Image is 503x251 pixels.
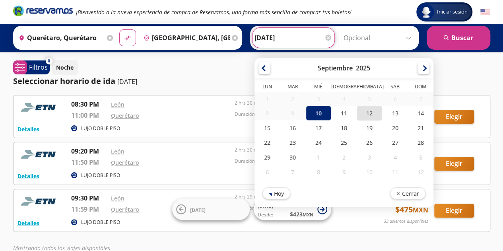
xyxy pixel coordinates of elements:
div: 30-Sep-25 [280,150,305,165]
span: $ 423 [290,210,313,218]
input: Buscar Destino [140,28,230,48]
div: 01-Sep-25 [254,92,280,106]
p: 11:50 PM [71,158,107,167]
p: 09:30 PM [71,193,107,203]
div: 07-Oct-25 [280,165,305,179]
div: 16-Sep-25 [280,121,305,135]
div: 09-Oct-25 [331,165,356,179]
div: 06-Oct-25 [254,165,280,179]
div: 08-Oct-25 [305,165,331,179]
th: Lunes [254,83,280,92]
p: Duración [235,158,355,165]
div: 12-Sep-25 [357,106,382,121]
p: Filtros [29,62,48,72]
button: Cerrar [390,187,425,199]
div: 05-Oct-25 [408,150,433,165]
p: Noche [56,63,74,72]
div: 04-Sep-25 [331,92,356,106]
div: 20-Sep-25 [382,121,408,135]
p: 11:00 PM [71,111,107,120]
div: 06-Sep-25 [382,92,408,106]
a: León [111,101,124,108]
div: 21-Sep-25 [408,121,433,135]
i: Brand Logo [13,5,73,17]
div: 24-Sep-25 [305,135,331,150]
div: 25-Sep-25 [331,135,356,150]
p: LUJO DOBLE PISO [81,125,120,132]
a: León [111,195,124,202]
p: 2 hrs 30 mins [235,146,355,154]
button: Hoy [262,187,290,199]
span: 0 [48,58,50,64]
div: 03-Sep-25 [305,92,331,106]
button: Elegir [434,157,474,171]
div: 22-Sep-25 [254,135,280,150]
p: Duración [235,111,355,118]
button: [DATE] [172,198,250,220]
div: 08-Sep-25 [254,106,280,120]
em: ¡Bienvenido a la nueva experiencia de compra de Reservamos, una forma más sencilla de comprar tus... [76,8,352,16]
span: [DATE] [190,206,206,213]
button: Elegir [434,110,474,124]
th: Miércoles [305,83,331,92]
button: Detalles [17,172,39,180]
a: Querétaro [111,206,139,213]
div: 27-Sep-25 [382,135,408,150]
th: Domingo [408,83,433,92]
div: 03-Oct-25 [357,150,382,165]
p: Seleccionar horario de ida [13,75,115,87]
a: Querétaro [111,159,139,166]
th: Jueves [331,83,356,92]
div: 28-Sep-25 [408,135,433,150]
input: Opcional [344,28,415,48]
div: 2025 [356,64,370,72]
img: RESERVAMOS [17,193,61,209]
div: 05-Sep-25 [357,92,382,106]
span: Iniciar sesión [434,8,471,16]
div: 17-Sep-25 [305,121,331,135]
div: 02-Sep-25 [280,92,305,106]
div: 11-Oct-25 [382,165,408,179]
p: 08:30 PM [71,99,107,109]
div: 07-Sep-25 [408,92,433,106]
img: RESERVAMOS [17,99,61,115]
p: 09:20 PM [71,146,107,156]
div: 01-Oct-25 [305,150,331,165]
button: Detalles [17,219,39,227]
div: 14-Sep-25 [408,106,433,121]
input: Buscar Origen [16,28,105,48]
a: Brand Logo [13,5,73,19]
div: 18-Sep-25 [331,121,356,135]
a: Querétaro [111,112,139,119]
th: Viernes [357,83,382,92]
img: RESERVAMOS [17,146,61,162]
div: 13-Sep-25 [382,106,408,121]
div: 15-Sep-25 [254,121,280,135]
div: 29-Sep-25 [254,150,280,165]
p: LUJO DOBLE PISO [81,219,120,226]
th: Sábado [382,83,408,92]
p: LUJO DOBLE PISO [81,172,120,179]
div: 10-Oct-25 [357,165,382,179]
button: Detalles [17,125,39,133]
div: 10-Sep-25 [305,106,331,121]
small: MXN [303,212,313,218]
div: 19-Sep-25 [357,121,382,135]
div: 09-Sep-25 [280,106,305,120]
input: Elegir Fecha [254,28,332,48]
button: Buscar [427,26,490,50]
th: Martes [280,83,305,92]
p: 33 asientos disponibles [384,218,428,225]
div: 02-Oct-25 [331,150,356,165]
p: 2 hrs 30 mins [235,99,355,107]
small: MXN [413,206,428,214]
span: $ 475 [395,204,428,216]
button: [DATE]Desde:$423MXN [254,198,331,220]
button: Elegir [434,204,474,218]
p: 2 hrs 29 mins [235,193,355,200]
div: 23-Sep-25 [280,135,305,150]
button: 0Filtros [13,60,50,74]
div: 11-Sep-25 [331,106,356,121]
p: 11:59 PM [71,204,107,214]
div: 04-Oct-25 [382,150,408,165]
